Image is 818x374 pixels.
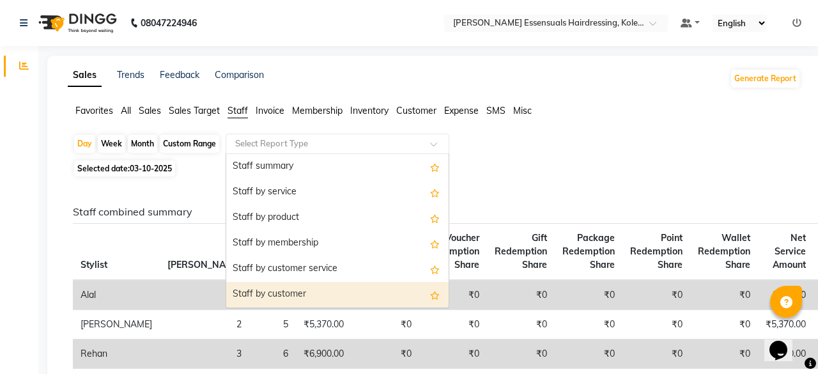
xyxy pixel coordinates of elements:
span: Point Redemption Share [630,232,683,270]
span: Misc [513,105,532,116]
span: Selected date: [74,160,175,176]
td: ₹0 [351,310,419,339]
span: Package Redemption Share [562,232,615,270]
h6: Staff combined summary [73,206,791,218]
td: [PERSON_NAME] [73,310,160,339]
td: ₹0 [487,339,555,369]
div: Staff by product [226,205,449,231]
td: ₹0 [555,339,622,369]
td: ₹0 [487,280,555,310]
a: Comparison [215,69,264,81]
td: ₹6,900.00 [758,339,814,369]
span: Gift Redemption Share [495,232,547,270]
span: Inventory [350,105,389,116]
div: Week [98,135,125,153]
span: Add this report to Favorites List [430,236,440,251]
span: Favorites [75,105,113,116]
td: ₹0 [487,310,555,339]
td: ₹0 [622,280,690,310]
img: logo [33,5,120,41]
button: Generate Report [731,70,799,88]
td: 2 [160,280,249,310]
td: Rehan [73,339,160,369]
div: Staff by service [226,180,449,205]
td: ₹0 [622,310,690,339]
span: Add this report to Favorites List [430,261,440,277]
td: ₹0 [419,280,487,310]
span: Add this report to Favorites List [430,287,440,302]
td: 6 [249,339,296,369]
div: Day [74,135,95,153]
span: Invoice [256,105,284,116]
td: 3 [160,339,249,369]
span: Net Service Amount [773,232,806,270]
td: ₹5,370.00 [758,310,814,339]
ng-dropdown-panel: Options list [226,153,449,308]
span: Add this report to Favorites List [430,185,440,200]
td: ₹6,900.00 [296,339,351,369]
span: SMS [486,105,505,116]
td: 5 [249,310,296,339]
td: ₹5,370.00 [296,310,351,339]
span: Membership [292,105,343,116]
td: ₹0 [690,310,758,339]
td: ₹0 [419,339,487,369]
td: ₹0 [690,339,758,369]
td: Alal [73,280,160,310]
span: Add this report to Favorites List [430,210,440,226]
span: Add this report to Favorites List [430,159,440,175]
td: ₹0 [690,280,758,310]
iframe: chat widget [764,323,805,361]
div: Staff by membership [226,231,449,256]
span: Expense [444,105,479,116]
td: 2 [160,310,249,339]
span: Sales Target [169,105,220,116]
span: Stylist [81,259,107,270]
b: 08047224946 [141,5,197,41]
td: ₹0 [351,339,419,369]
span: Wallet Redemption Share [698,232,750,270]
div: Month [128,135,157,153]
td: ₹570.00 [758,280,814,310]
span: Staff [228,105,248,116]
a: Sales [68,64,102,87]
span: Customer [396,105,436,116]
div: Staff summary [226,154,449,180]
td: ₹0 [555,280,622,310]
span: [PERSON_NAME] [167,259,242,270]
div: Staff by customer [226,282,449,308]
span: Sales [139,105,161,116]
td: ₹0 [419,310,487,339]
td: ₹0 [555,310,622,339]
a: Feedback [160,69,199,81]
td: ₹0 [622,339,690,369]
span: Voucher Redemption Share [427,232,479,270]
span: 03-10-2025 [130,164,172,173]
a: Trends [117,69,144,81]
div: Custom Range [160,135,219,153]
div: Staff by customer service [226,256,449,282]
span: All [121,105,131,116]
